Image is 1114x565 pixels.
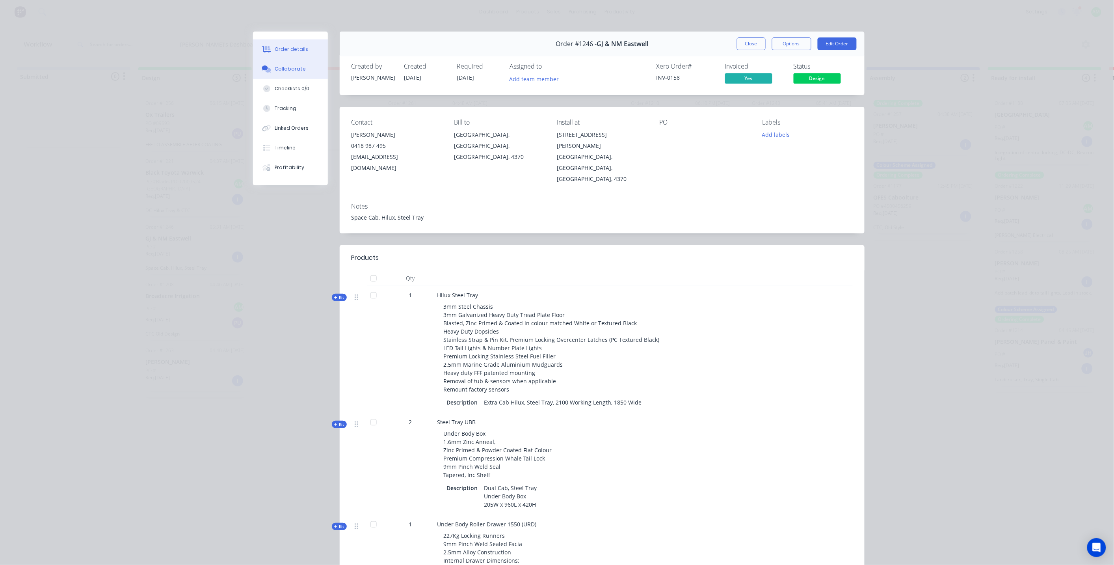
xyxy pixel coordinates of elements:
div: Labels [763,119,853,126]
div: Extra Cab Hilux, Steel Tray, 2100 Working Length, 1850 Wide [481,397,645,408]
div: Required [457,63,500,70]
span: Under Body Box 1.6mm Zinc Anneal, Zinc Primed & Powder Coated Flat Colour Premium Compression Wha... [444,430,552,479]
div: Created by [351,63,395,70]
span: 2 [409,418,412,426]
button: Add labels [758,129,794,140]
div: Invoiced [725,63,784,70]
div: [GEOGRAPHIC_DATA], [GEOGRAPHIC_DATA], [GEOGRAPHIC_DATA], 4370 [557,151,647,185]
button: Close [737,37,766,50]
div: Created [404,63,448,70]
span: Order #1246 - [556,40,597,48]
div: Status [794,63,853,70]
button: Timeline [253,138,328,158]
button: Linked Orders [253,118,328,138]
span: Yes [725,73,772,83]
div: 0418 987 495 [351,140,442,151]
div: Profitability [275,164,304,171]
div: Linked Orders [275,125,309,132]
span: 1 [409,520,412,528]
div: [STREET_ADDRESS][PERSON_NAME] [557,129,647,151]
button: Edit Order [818,37,857,50]
span: GJ & NM Eastwell [597,40,648,48]
div: [PERSON_NAME] [351,129,442,140]
div: [GEOGRAPHIC_DATA], [GEOGRAPHIC_DATA], [GEOGRAPHIC_DATA], 4370 [454,129,544,162]
div: Tracking [275,105,296,112]
button: Order details [253,39,328,59]
button: Tracking [253,99,328,118]
div: Space Cab, Hilux, Steel Tray [351,213,853,222]
div: Collaborate [275,65,306,73]
button: Kit [332,294,347,301]
div: Description [447,482,481,494]
div: Open Intercom Messenger [1087,538,1106,557]
div: Checklists 0/0 [275,85,309,92]
button: Design [794,73,841,85]
span: [DATE] [457,74,474,81]
div: Description [447,397,481,408]
div: Xero Order # [656,63,716,70]
div: Products [351,253,379,263]
span: Design [794,73,841,83]
div: Dual Cab, Steel Tray Under Body Box 205W x 960L x 420H [481,482,540,510]
span: Under Body Roller Drawer 1550 (URD) [437,520,537,528]
div: Install at [557,119,647,126]
div: [EMAIL_ADDRESS][DOMAIN_NAME] [351,151,442,173]
span: [DATE] [404,74,422,81]
div: Timeline [275,144,296,151]
span: 1 [409,291,412,299]
div: Order details [275,46,308,53]
div: Assigned to [510,63,589,70]
div: Contact [351,119,442,126]
div: [PERSON_NAME] [351,73,395,82]
button: Kit [332,523,347,530]
div: INV-0158 [656,73,716,82]
button: Profitability [253,158,328,177]
div: PO [660,119,750,126]
span: Kit [334,295,344,300]
span: Kit [334,524,344,530]
button: Checklists 0/0 [253,79,328,99]
button: Options [772,37,811,50]
span: Hilux Steel Tray [437,291,478,299]
button: Kit [332,421,347,428]
button: Collaborate [253,59,328,79]
div: Notes [351,203,853,210]
div: Qty [387,270,434,286]
span: Steel Tray UBB [437,418,476,426]
div: Bill to [454,119,544,126]
div: [PERSON_NAME]0418 987 495[EMAIL_ADDRESS][DOMAIN_NAME] [351,129,442,173]
div: [STREET_ADDRESS][PERSON_NAME][GEOGRAPHIC_DATA], [GEOGRAPHIC_DATA], [GEOGRAPHIC_DATA], 4370 [557,129,647,185]
button: Add team member [510,73,564,84]
button: Add team member [505,73,563,84]
span: 3mm Steel Chassis 3mm Galvanized Heavy Duty Tread Plate Floor Blasted, Zinc Primed & Coated in co... [444,303,660,393]
span: Kit [334,421,344,427]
